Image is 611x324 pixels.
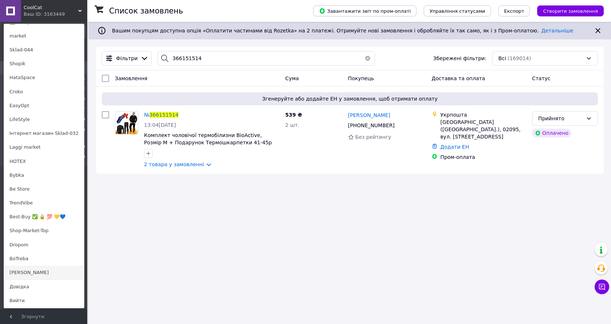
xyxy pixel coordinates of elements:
a: Створити замовлення [530,8,604,13]
a: [PERSON_NAME] [4,266,84,280]
h1: Список замовлень [109,7,183,15]
span: Створити замовлення [543,8,598,14]
a: HataSpace [4,71,84,85]
span: Згенеруйте або додайте ЕН у замовлення, щоб отримати оплату [105,95,595,102]
div: [PHONE_NUMBER] [347,120,396,130]
button: Управління статусами [424,5,491,16]
span: Без рейтингу [355,134,391,140]
div: [GEOGRAPHIC_DATA] ([GEOGRAPHIC_DATA].), 02095, вул. [STREET_ADDRESS] [440,118,526,140]
a: market [4,29,84,43]
a: TrendVibe [4,196,84,210]
div: Укрпошта [440,111,526,118]
span: 366151514 [149,112,179,118]
span: Фільтри [116,55,137,62]
button: Очистить [360,51,375,66]
span: 2 шт. [285,122,299,128]
a: BoTreba [4,252,84,266]
span: Збережені фільтри: [433,55,486,62]
a: Комплект чоловічої термобілизни BioActive, Розмір M + Подарунок Термошкарпетки 41-45р Termo Socks... [144,132,272,153]
div: Прийнято [538,114,583,122]
a: Be Store [4,182,84,196]
button: Чат з покупцем [595,280,609,294]
a: Laggi market [4,140,84,154]
a: Додати ЕН [440,144,469,150]
span: (169014) [508,55,531,61]
span: № [144,112,149,118]
a: Вийти [4,294,84,308]
a: Best-Buy ✅ 🔒 💯 💛💙 [4,210,84,224]
div: Пром-оплата [440,153,526,161]
img: Фото товару [115,112,138,134]
span: Cума [285,75,299,81]
span: Всі [498,55,506,62]
button: Експорт [498,5,530,16]
a: Bybka [4,168,84,182]
a: EasyOpt [4,99,84,113]
a: Sklad-044 [4,43,84,57]
span: Завантажити звіт по пром-оплаті [319,8,411,14]
span: 539 ₴ [285,112,302,118]
span: Експорт [504,8,524,14]
a: Довідка [4,280,84,294]
div: Ваш ID: 3163449 [24,11,54,17]
span: Доставка та оплата [432,75,485,81]
span: 13:04[DATE] [144,122,176,128]
span: Замовлення [115,75,147,81]
div: Оплачено [532,129,571,137]
span: Покупець [348,75,374,81]
a: HOTEX [4,155,84,168]
span: Управління статусами [430,8,485,14]
span: Вашим покупцям доступна опція «Оплатити частинами від Rozetka» на 2 платежі. Отримуйте нові замов... [112,28,573,34]
a: №366151514 [144,112,179,118]
input: Пошук за номером замовлення, ПІБ покупця, номером телефону, Email, номером накладної [157,51,375,66]
a: LifeStyle [4,113,84,126]
button: Створити замовлення [537,5,604,16]
span: CoolCat [24,4,78,11]
a: Детальніше [542,28,574,34]
a: 2 товара у замовленні [144,161,204,167]
span: Статус [532,75,551,81]
a: Croko [4,85,84,99]
a: [PERSON_NAME] [348,112,390,119]
a: Dropom [4,238,84,252]
button: Завантажити звіт по пром-оплаті [313,5,416,16]
a: Shopik [4,57,84,71]
span: [PERSON_NAME] [348,112,390,118]
a: Інтернет магазин Sklad-032 [4,126,84,140]
a: Shop-Market-Top [4,224,84,238]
